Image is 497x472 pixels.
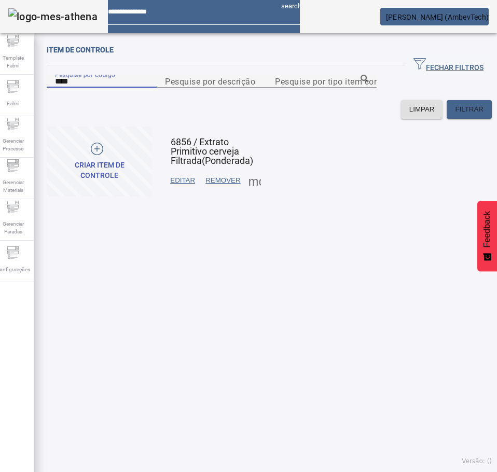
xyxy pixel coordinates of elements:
mat-label: Pesquise por descrição [165,76,255,86]
button: Mais [245,171,264,190]
button: FILTRAR [447,100,492,119]
span: 6856 / Extrato Primitivo cerveja Filtrada(Ponderada) [171,136,253,166]
mat-label: Pesquise por Código [55,71,115,78]
span: Fabril [4,96,22,110]
button: EDITAR [165,171,200,190]
span: Feedback [482,211,492,247]
span: Item de controle [47,46,114,54]
img: logo-mes-athena [8,8,98,25]
span: REMOVER [205,175,240,186]
span: FECHAR FILTROS [413,58,484,73]
div: Criar item de controle [55,160,144,181]
mat-label: Pesquise por tipo item controle [275,76,396,86]
button: REMOVER [200,171,245,190]
button: FECHAR FILTROS [405,56,492,75]
span: LIMPAR [409,104,435,115]
span: [PERSON_NAME] (AmbevTech) [386,13,489,21]
input: Number [275,75,368,88]
span: Versão: () [462,457,492,465]
span: FILTRAR [455,104,484,115]
span: EDITAR [170,175,195,186]
button: Feedback - Mostrar pesquisa [477,201,497,271]
button: LIMPAR [401,100,443,119]
button: Criar item de controle [47,127,152,197]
